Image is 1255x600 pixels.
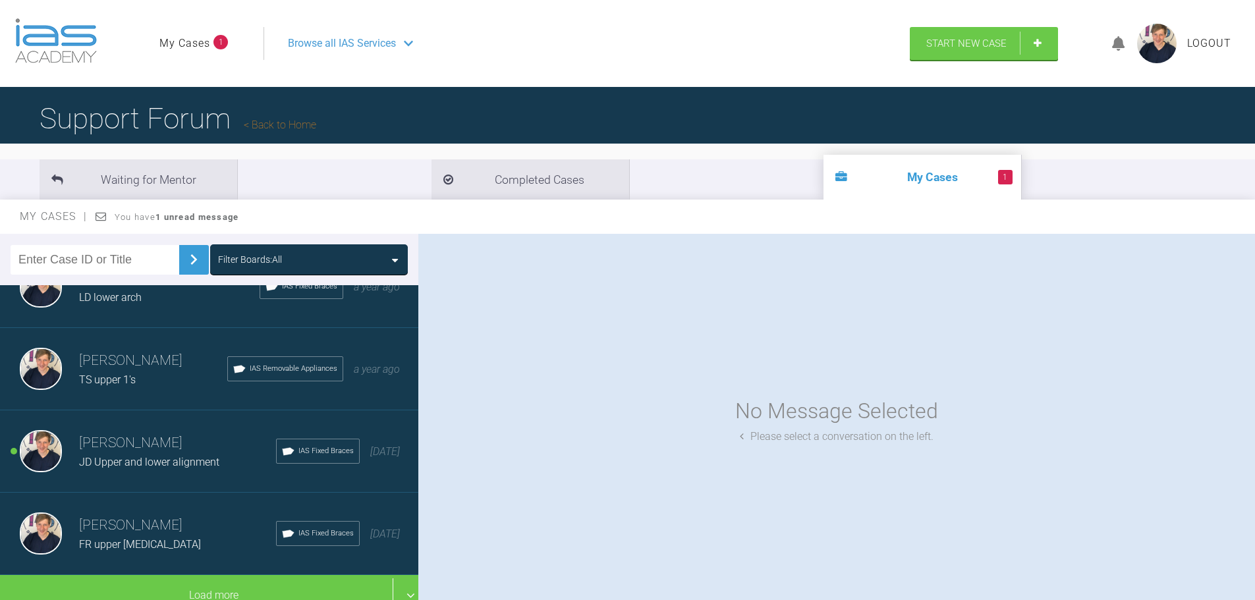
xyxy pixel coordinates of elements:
[926,38,1007,49] span: Start New Case
[250,363,337,375] span: IAS Removable Appliances
[159,35,210,52] a: My Cases
[370,528,400,540] span: [DATE]
[79,291,142,304] span: LD lower arch
[183,249,204,270] img: chevronRight.28bd32b0.svg
[1187,35,1231,52] a: Logout
[1137,24,1177,63] img: profile.png
[432,159,629,200] li: Completed Cases
[155,212,238,222] strong: 1 unread message
[213,35,228,49] span: 1
[354,281,400,293] span: a year ago
[20,210,88,223] span: My Cases
[79,432,276,454] h3: [PERSON_NAME]
[282,281,337,292] span: IAS Fixed Braces
[20,348,62,390] img: Jack Gardner
[15,18,97,63] img: logo-light.3e3ef733.png
[740,428,934,445] div: Please select a conversation on the left.
[354,363,400,375] span: a year ago
[79,456,219,468] span: JD Upper and lower alignment
[735,395,938,428] div: No Message Selected
[298,445,354,457] span: IAS Fixed Braces
[218,252,282,267] div: Filter Boards: All
[40,159,237,200] li: Waiting for Mentor
[288,35,396,52] span: Browse all IAS Services
[298,528,354,539] span: IAS Fixed Braces
[79,373,136,386] span: TS upper 1's
[823,155,1021,200] li: My Cases
[998,170,1013,184] span: 1
[910,27,1058,60] a: Start New Case
[20,430,62,472] img: Jack Gardner
[79,538,201,551] span: FR upper [MEDICAL_DATA]
[370,445,400,458] span: [DATE]
[79,514,276,537] h3: [PERSON_NAME]
[20,265,62,308] img: Jack Gardner
[11,245,179,275] input: Enter Case ID or Title
[115,212,239,222] span: You have
[244,119,316,131] a: Back to Home
[40,95,316,142] h1: Support Forum
[79,350,227,372] h3: [PERSON_NAME]
[20,512,62,555] img: Jack Gardner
